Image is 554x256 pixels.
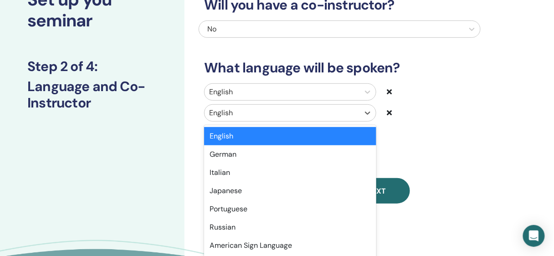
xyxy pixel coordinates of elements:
[204,145,376,164] div: German
[204,218,376,236] div: Russian
[204,127,376,145] div: English
[523,225,545,247] div: Open Intercom Messenger
[367,186,386,196] span: Next
[344,178,410,204] button: Next
[207,24,216,34] span: No
[27,58,157,75] h3: Step 2 of 4 :
[204,200,376,218] div: Portuguese
[204,236,376,255] div: American Sign Language
[204,164,376,182] div: Italian
[27,78,157,111] h3: Language and Co-Instructor
[204,182,376,200] div: Japanese
[199,60,481,76] h3: What language will be spoken?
